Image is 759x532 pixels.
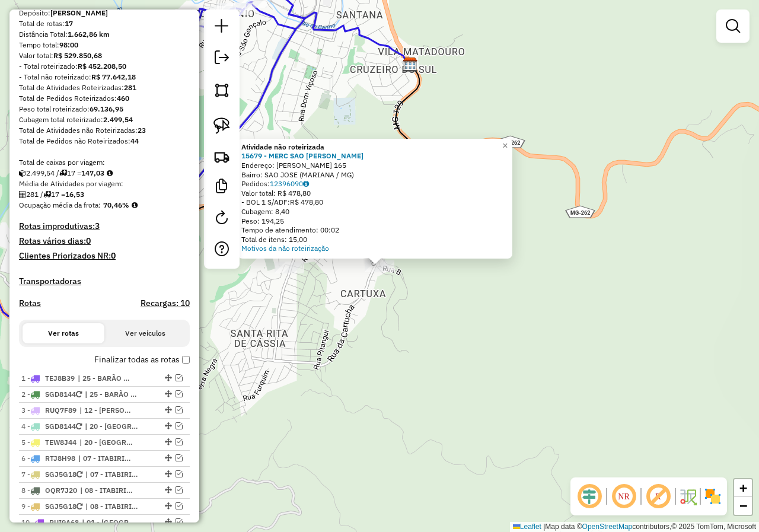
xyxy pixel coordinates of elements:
[23,323,104,343] button: Ver rotas
[21,422,82,431] span: 4 -
[19,221,190,231] h4: Rotas improdutivas:
[19,125,190,136] div: Total de Atividades não Roteirizadas:
[19,136,190,146] div: Total de Pedidos não Roteirizados:
[210,206,234,232] a: Reroteirizar Sessão
[176,406,183,413] em: Visualizar rota
[165,406,172,413] em: Alterar sequência das rotas
[85,421,139,432] span: 20 - SANTA BÁBARA, 21 - BRUMAL / BARRA FELIZ
[45,454,75,463] span: RTJ8H98
[76,423,82,430] i: Veículo já utilizado nesta sessão
[165,518,172,525] em: Alterar sequência das rotas
[76,471,82,478] i: Veículo já utilizado nesta sessão
[19,170,26,177] i: Cubagem total roteirizado
[165,374,172,381] em: Alterar sequência das rotas
[176,454,183,461] em: Visualizar rota
[241,235,509,244] div: Total de itens: 15,00
[365,260,394,272] div: Atividade não roteirizada - MERC SAO JUDAS TADEU
[582,523,633,531] a: OpenStreetMap
[241,151,363,160] strong: 15679 - MERC SAO [PERSON_NAME]
[117,94,129,103] strong: 460
[19,191,26,198] i: Total de Atividades
[130,136,139,145] strong: 44
[241,179,509,189] div: Pedidos:
[19,18,190,29] div: Total de rotas:
[80,485,135,496] span: 08 - ITABIRITO BELA VISTA, 09 - ITABIRITO SÃO JOSÉ
[45,502,76,511] span: SGJ5G18
[90,104,123,113] strong: 69.136,95
[53,51,102,60] strong: R$ 529.850,68
[21,502,82,511] span: 9 -
[19,93,190,104] div: Total de Pedidos Roteirizados:
[95,221,100,231] strong: 3
[176,486,183,493] em: Visualizar rota
[176,422,183,429] em: Visualizar rota
[65,190,84,199] strong: 16,53
[107,170,113,177] i: Meta Caixas/viagem: 1,00 Diferença: 146,03
[210,14,234,41] a: Nova sessão e pesquisa
[165,454,172,461] em: Alterar sequência das rotas
[19,29,190,40] div: Distância Total:
[45,406,76,415] span: RUQ7F89
[575,482,604,511] span: Ocultar deslocamento
[19,179,190,189] div: Média de Atividades por viagem:
[19,236,190,246] h4: Rotas vários dias:
[19,8,190,18] div: Depósito:
[543,523,545,531] span: |
[81,168,104,177] strong: 147,03
[513,523,541,531] a: Leaflet
[165,390,172,397] em: Alterar sequência das rotas
[165,470,172,477] em: Alterar sequência das rotas
[19,50,190,61] div: Valor total:
[510,522,759,532] div: Map data © contributors,© 2025 TomTom, Microsoft
[176,390,183,397] em: Visualizar rota
[45,438,76,447] span: TEW8J44
[502,141,508,151] span: ×
[85,389,139,400] span: 25 - BARÃO DE COCAIS
[21,518,79,527] span: 10 -
[721,14,745,38] a: Exibir filtros
[241,207,509,216] div: Cubagem: 8,40
[19,40,190,50] div: Tempo total:
[103,200,129,209] strong: 70,46%
[241,170,509,180] div: Bairro: SAO JOSE (MARIANA / MG)
[165,486,172,493] em: Alterar sequência das rotas
[21,390,82,399] span: 2 -
[213,117,230,134] img: Selecionar atividades - laço
[610,482,638,511] span: Ocultar NR
[45,374,75,383] span: TEJ8B39
[19,276,190,286] h4: Transportadoras
[94,353,190,366] label: Finalizar todas as rotas
[78,453,133,464] span: 07 - ITABIRITO PRAIA, 09 - ITABIRITO SÃO JOSÉ
[176,502,183,509] em: Visualizar rota
[165,422,172,429] em: Alterar sequência das rotas
[19,200,101,209] span: Ocupação média da frota:
[678,487,697,506] img: Fluxo de ruas
[21,438,76,447] span: 5 -
[176,518,183,525] em: Visualizar rota
[79,437,134,448] span: 20 - SANTA BÁBARA, 21 - BRUMAL / BARRA FELIZ , 25 - BARÃO DE COCAIS
[9,312,39,324] div: Atividade não roteirizada - MOTEL FLOWERS
[43,191,51,198] i: Total de rotas
[91,72,136,81] strong: R$ 77.642,18
[739,498,747,513] span: −
[241,161,509,170] div: Endereço: [PERSON_NAME] 165
[21,454,75,463] span: 6 -
[19,298,41,308] a: Rotas
[111,250,116,261] strong: 0
[176,438,183,445] em: Visualizar rota
[79,405,134,416] span: 12 - ANTONIO PEREIRA, 23 - FONSECA , 24 - SANTA RITA DURÃO
[76,503,82,510] i: Veículo já utilizado nesta sessão
[403,57,418,72] img: Farid - Mariana
[19,251,190,261] h4: Clientes Priorizados NR:
[303,180,309,187] i: Observações
[213,148,230,165] img: Criar rota
[78,373,132,384] span: 25 - BARÃO DE COCAIS
[19,104,190,114] div: Peso total roteirizado:
[85,469,140,480] span: 07 - ITABIRITO PRAIA, 08 - ITABIRITO BELA VISTA
[141,298,190,308] h4: Recargas: 10
[45,486,77,495] span: OQR7J20
[85,501,140,512] span: 08 - ITABIRITO BELA VISTA, 09 - ITABIRITO SÃO JOSÉ
[21,406,76,415] span: 3 -
[703,487,722,506] img: Exibir/Ocultar setores
[165,438,172,445] em: Alterar sequência das rotas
